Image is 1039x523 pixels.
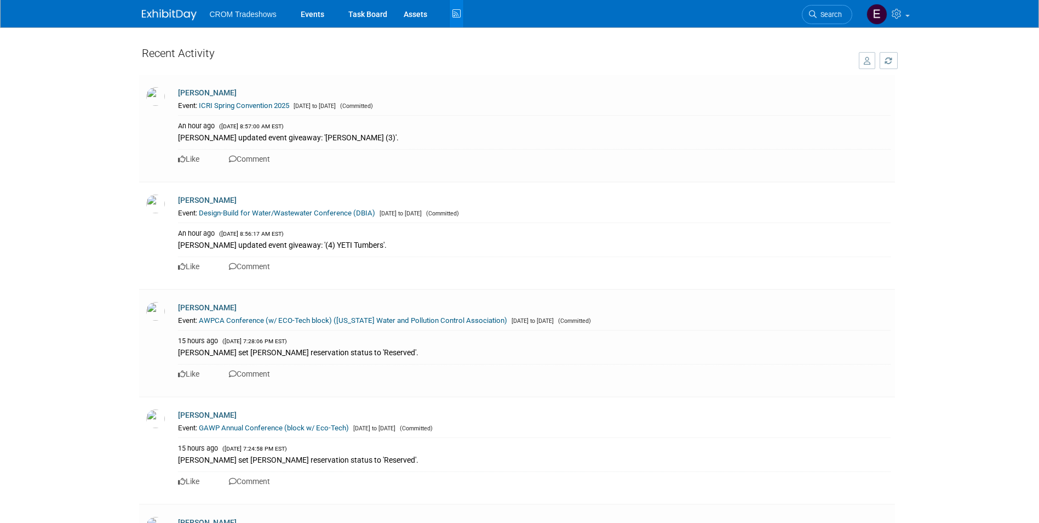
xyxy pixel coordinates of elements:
span: 15 hours ago [178,444,218,452]
span: 15 hours ago [178,337,218,345]
a: [PERSON_NAME] [178,411,237,419]
span: (Committed) [555,317,591,325]
div: [PERSON_NAME] updated event giveaway: '(4) YETI Tumbers'. [178,238,891,251]
a: ICRI Spring Convention 2025 [199,101,289,110]
span: ([DATE] 8:56:17 AM EST) [216,230,284,237]
img: Emily Williams [866,4,887,25]
span: ([DATE] 7:24:58 PM EST) [220,445,287,452]
a: [PERSON_NAME] [178,196,237,204]
a: [PERSON_NAME] [178,303,237,312]
span: [DATE] to [DATE] [351,425,395,432]
span: [DATE] to [DATE] [377,210,422,217]
a: Like [178,262,199,271]
span: (Committed) [337,103,373,110]
a: Comment [229,262,270,271]
span: (Committed) [397,425,433,432]
a: Search [802,5,852,24]
span: Event: [178,424,197,432]
a: Like [178,369,199,378]
a: GAWP Annual Conference (block w/ Eco-Tech) [199,424,349,432]
a: Comment [229,155,270,163]
a: Comment [229,477,270,486]
a: [PERSON_NAME] [178,88,237,97]
span: CROM Tradeshows [210,10,277,19]
a: Comment [229,369,270,378]
div: [PERSON_NAME] set [PERSON_NAME] reservation status to 'Reserved'. [178,346,891,358]
span: [DATE] to [DATE] [291,103,336,110]
a: Like [178,155,199,163]
span: An hour ago [178,122,215,130]
a: Design-Build for Water/Wastewater Conference (DBIA) [199,209,375,217]
span: Search [817,10,842,19]
span: Event: [178,316,197,325]
span: ([DATE] 7:28:06 PM EST) [220,338,287,345]
span: ([DATE] 8:57:00 AM EST) [216,123,284,130]
span: (Committed) [423,210,459,217]
div: [PERSON_NAME] set [PERSON_NAME] reservation status to 'Reserved'. [178,453,891,465]
span: Event: [178,209,197,217]
div: Recent Activity [142,41,848,70]
span: [DATE] to [DATE] [509,317,554,325]
span: An hour ago [178,229,215,237]
div: [PERSON_NAME] updated event giveaway: '[PERSON_NAME] (3)'. [178,131,891,143]
a: AWPCA Conference (w/ ECO-Tech block) ([US_STATE] Water and Pollution Control Association) [199,316,507,325]
a: Like [178,477,199,486]
img: ExhibitDay [142,9,197,20]
span: Event: [178,101,197,110]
